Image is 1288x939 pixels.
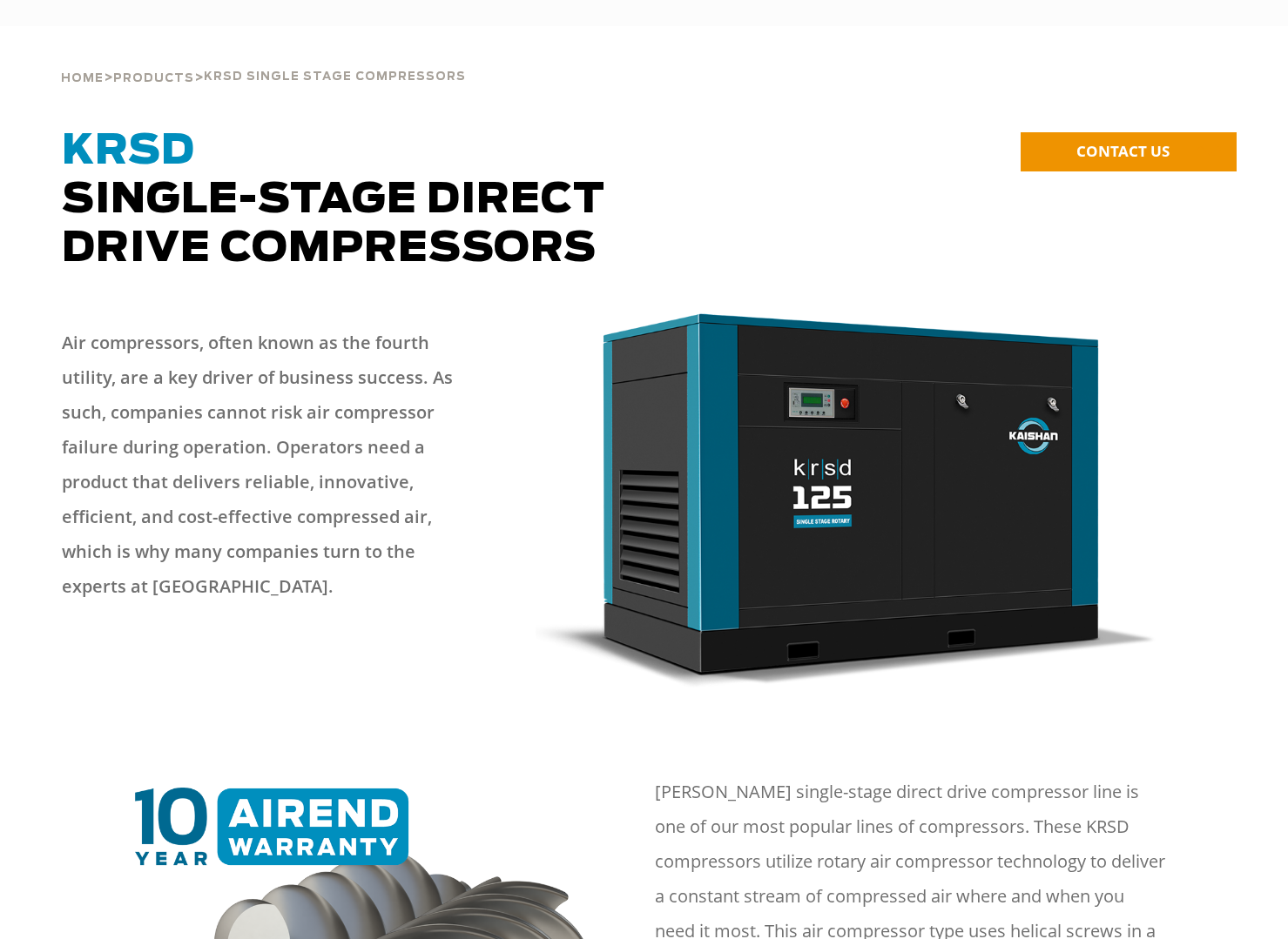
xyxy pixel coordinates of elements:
a: CONTACT US [1021,132,1237,171]
a: Home [61,70,104,85]
span: KRSD [62,131,195,172]
span: Single-Stage Direct Drive Compressors [62,131,605,270]
a: Products [113,70,194,85]
p: Air compressors, often known as the fourth utility, are a key driver of business success. As such... [62,325,455,604]
span: CONTACT US [1076,141,1170,161]
span: Products [113,73,194,84]
div: > > [61,26,466,92]
img: krsd125 [536,308,1157,687]
span: Home [61,73,104,84]
span: krsd single stage compressors [204,71,466,83]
